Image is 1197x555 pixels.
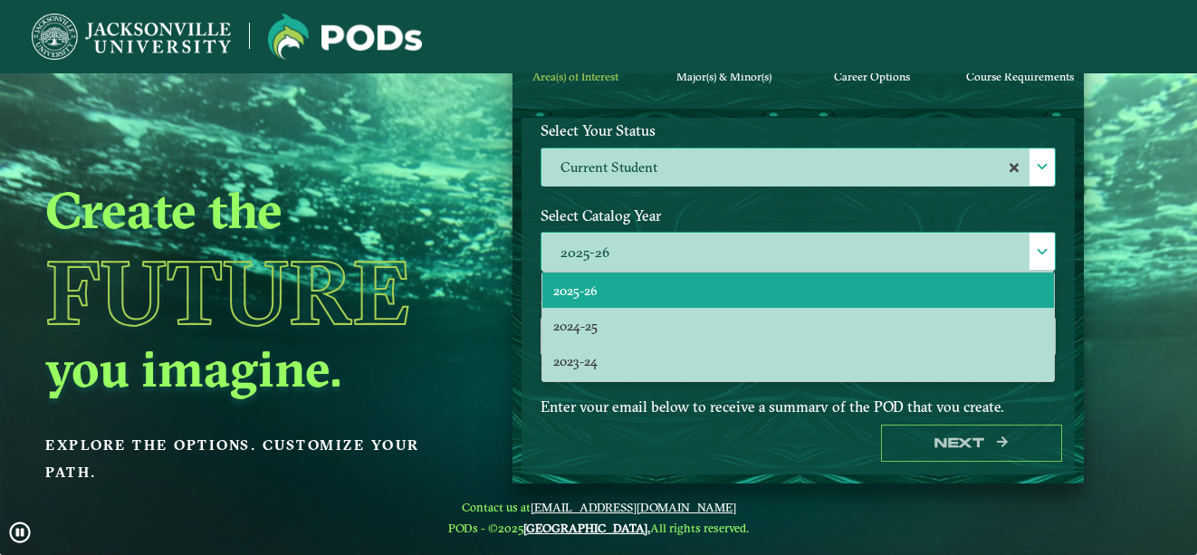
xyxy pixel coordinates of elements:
li: 2023-24 [542,343,1054,378]
span: 2023-24 [553,353,598,369]
h2: Create the [45,178,469,242]
label: 2025-26 [541,233,1055,272]
span: Course Requirements [966,70,1074,83]
label: Select Your Status [527,114,1069,148]
li: 2024-25 [542,308,1054,343]
img: Jacksonville University logo [268,14,422,60]
button: Next [881,425,1062,462]
a: [GEOGRAPHIC_DATA]. [523,521,650,535]
label: Select Your Area(s) of Interest [527,283,1069,317]
li: 2025-26 [542,273,1054,308]
label: Current Student [541,148,1055,187]
span: Contact us at [448,500,749,514]
p: Maximum 2 selections are allowed [541,360,1056,378]
span: PODs - ©2025 All rights reserved. [448,521,749,535]
h2: you imagine. [45,337,469,400]
span: 2024-25 [553,318,598,334]
sup: ⋆ [541,359,547,371]
span: Area(s) of Interest [532,70,618,83]
p: Explore the options. Customize your path. [45,432,469,486]
h1: Future [45,248,469,337]
span: Major(s) & Minor(s) [676,70,771,83]
a: [EMAIL_ADDRESS][DOMAIN_NAME] [531,500,736,514]
span: Career Options [834,70,910,83]
span: 2025-26 [553,282,598,299]
label: Enter your email below to receive a summary of the POD that you create. [527,390,1069,424]
li: 2022-23 [542,378,1054,414]
label: Select Catalog Year [527,199,1069,233]
img: Jacksonville University logo [32,14,231,60]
